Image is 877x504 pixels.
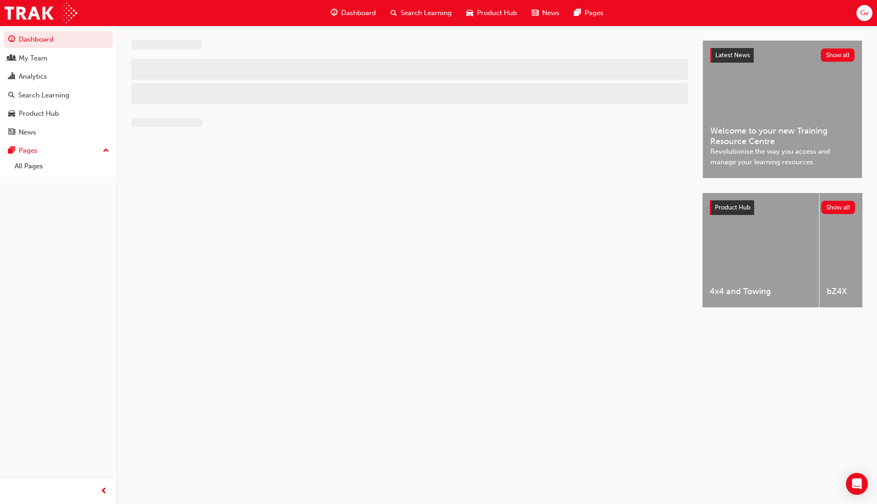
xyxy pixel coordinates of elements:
[703,40,862,178] a: Latest NewsShow allWelcome to your new Training Resource CentreRevolutionise the way you access a...
[4,31,113,48] a: Dashboard
[466,7,473,19] span: car-icon
[100,486,107,497] span: prev-icon
[19,108,59,119] div: Product Hub
[401,8,452,18] span: Search Learning
[710,146,855,167] span: Revolutionise the way you access and manage your learning resources.
[715,204,750,211] span: Product Hub
[542,8,560,18] span: News
[8,129,15,137] span: news-icon
[710,286,812,297] span: 4x4 and Towing
[4,50,113,67] a: My Team
[383,4,459,22] a: search-iconSearch Learning
[18,90,69,101] div: Search Learning
[574,7,581,19] span: pages-icon
[4,68,113,85] a: Analytics
[4,142,113,159] button: Pages
[477,8,517,18] span: Product Hub
[710,126,855,146] span: Welcome to your new Training Resource Centre
[11,159,113,173] a: All Pages
[391,7,397,19] span: search-icon
[19,71,47,82] div: Analytics
[323,4,383,22] a: guage-iconDashboard
[567,4,611,22] a: pages-iconPages
[103,145,109,157] span: up-icon
[8,110,15,118] span: car-icon
[4,105,113,122] a: Product Hub
[19,145,37,156] div: Pages
[710,48,855,63] a: Latest NewsShow all
[846,473,868,495] div: Open Intercom Messenger
[19,127,36,138] div: News
[821,48,855,62] button: Show all
[19,53,48,64] div: My Team
[860,8,869,18] span: Gv
[5,3,77,23] img: Trak
[4,29,113,142] button: DashboardMy TeamAnalyticsSearch LearningProduct HubNews
[532,7,539,19] span: news-icon
[459,4,524,22] a: car-iconProduct Hub
[8,54,15,63] span: people-icon
[331,7,338,19] span: guage-icon
[8,91,15,100] span: search-icon
[821,201,856,214] button: Show all
[4,124,113,141] a: News
[524,4,567,22] a: news-iconNews
[585,8,603,18] span: Pages
[8,147,15,155] span: pages-icon
[710,200,855,215] a: Product HubShow all
[341,8,376,18] span: Dashboard
[4,87,113,104] a: Search Learning
[715,51,750,59] span: Latest News
[703,193,819,307] a: 4x4 and Towing
[856,5,872,21] button: Gv
[8,36,15,44] span: guage-icon
[8,73,15,81] span: chart-icon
